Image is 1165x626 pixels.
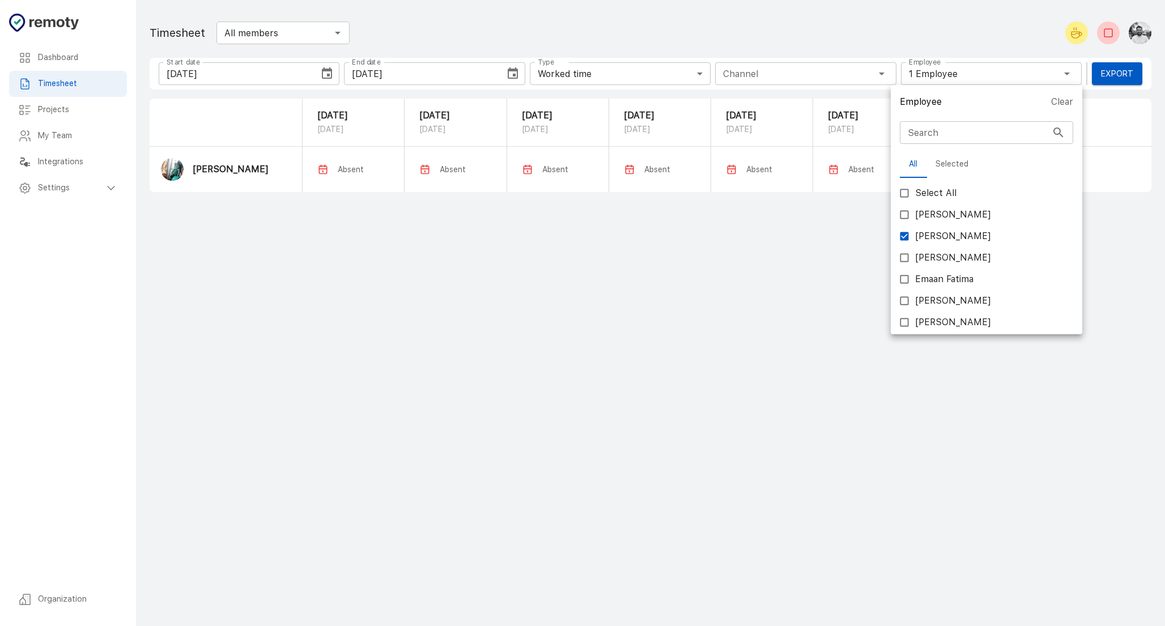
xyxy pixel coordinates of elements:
h6: Employee [900,94,942,110]
span: [PERSON_NAME] [915,251,991,265]
span: Emaan Fatima [915,272,973,286]
span: [PERSON_NAME] [915,316,991,329]
span: [PERSON_NAME] [915,229,991,243]
span: Select All [915,186,956,200]
span: [PERSON_NAME] [915,294,991,308]
button: Clear [1051,94,1073,110]
span: [PERSON_NAME] [915,208,991,222]
button: All [900,151,926,178]
button: Selected [926,151,977,178]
